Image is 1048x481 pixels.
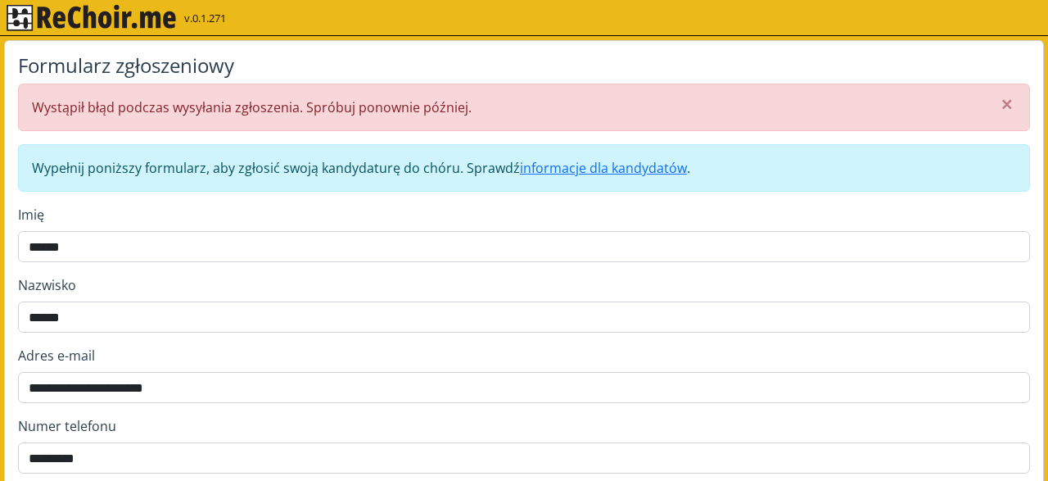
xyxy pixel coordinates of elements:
a: informacje dla kandydatów [520,159,687,177]
h4: Formularz zgłoszeniowy [18,54,1030,78]
label: Imię [18,205,1030,225]
label: Numer telefonu [18,416,1030,436]
label: Nazwisko [18,275,1030,295]
div: Wypełnij poniższy formularz, aby zgłosić swoją kandydaturę do chóru. Sprawdź . [18,144,1030,192]
div: Wystąpił błąd podczas wysyłania zgłoszenia. Spróbuj ponownie później. [18,84,1030,131]
button: Close [985,84,1029,124]
span: v.0.1.271 [184,11,226,27]
label: Adres e-mail [18,346,1030,365]
img: rekłajer mi [7,5,176,31]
